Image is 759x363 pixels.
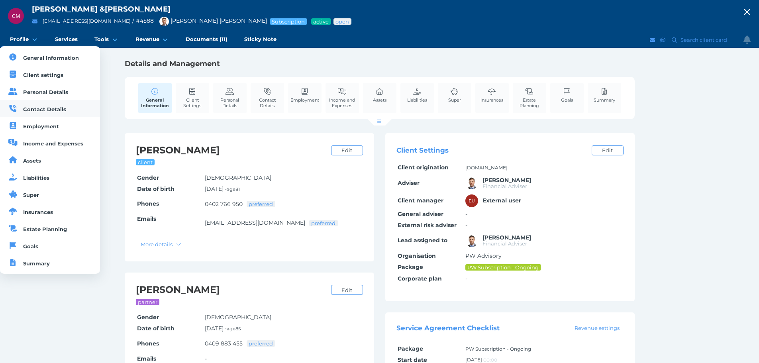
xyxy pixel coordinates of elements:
a: 0402 766 950 [205,200,243,208]
span: Edit [338,147,355,153]
span: [DATE] • [205,325,241,332]
button: Email [30,16,40,26]
span: Revenue settings [571,325,623,331]
span: Emails [137,215,156,222]
div: External user [465,194,478,207]
span: Goals [561,97,573,103]
img: Brad Bond [159,17,169,26]
span: Estate Planning [23,226,67,232]
span: Tools [94,36,109,43]
a: Edit [592,145,624,155]
span: Contact Details [23,106,66,112]
span: Subscription [271,18,306,25]
span: preferred [248,340,274,347]
span: Estate Planning [515,97,544,108]
a: Client Settings [176,83,209,113]
button: Email [649,35,657,45]
a: Revenue [127,32,177,48]
span: More details [137,241,175,247]
a: Summary [592,83,617,107]
span: Summary [594,97,615,103]
span: - [465,275,467,282]
td: PW Subscription - Ongoing [464,343,624,355]
td: [DOMAIN_NAME] [464,162,624,173]
span: Client Settings [396,147,449,155]
a: Estate Planning [513,83,546,113]
span: Liabilities [23,175,49,181]
span: Gender [137,314,159,321]
span: Service Agreement Checklist [396,324,500,332]
span: PW Advisory [465,252,502,259]
span: Phones [137,200,159,207]
span: Corporate plan [398,275,442,282]
span: External risk adviser [398,222,457,229]
small: age 85 [227,326,241,332]
span: partner [137,299,158,305]
a: Assets [371,83,388,107]
a: Insurances [479,83,505,107]
span: Brad Bond [482,234,531,241]
span: Assets [23,157,41,164]
span: Personal Details [23,89,68,95]
span: Profile [10,36,29,43]
span: Summary [23,260,50,267]
span: Adviser [398,179,420,186]
span: Contact Details [253,97,282,108]
span: Documents (11) [186,36,228,43]
a: Employment [288,83,321,107]
h2: [PERSON_NAME] [136,284,327,296]
img: Brad Bond [465,234,478,247]
span: preferred [248,201,274,207]
h2: [PERSON_NAME] [136,144,327,157]
span: EU [469,198,475,203]
span: 00:00 [483,357,497,363]
span: Client manager [398,197,443,204]
a: [EMAIL_ADDRESS][DOMAIN_NAME] [43,18,131,24]
span: Client origination [398,164,449,171]
span: CM [12,13,20,19]
h1: Details and Management [125,59,635,69]
span: General Information [140,97,170,108]
span: client [137,159,153,165]
span: Emails [137,355,156,362]
span: Client Settings [178,97,207,108]
span: Package [398,345,423,352]
span: Goals [23,243,38,249]
span: External user [482,197,521,204]
span: - [465,210,467,218]
a: Edit [331,145,363,155]
span: Financial Adviser [482,183,527,189]
span: / # 4588 [132,17,154,24]
span: Client settings [23,72,63,78]
div: Carol Madigan [8,8,24,24]
a: Revenue settings [571,324,623,332]
span: Insurances [23,209,53,215]
span: Assets [373,97,386,103]
span: General Information [23,55,79,61]
button: SMS [659,35,667,45]
a: [EMAIL_ADDRESS][DOMAIN_NAME] [205,219,305,226]
span: - [205,355,207,362]
span: Service package status: Active service agreement in place [313,18,329,25]
a: Edit [331,285,363,295]
span: [DEMOGRAPHIC_DATA] [205,314,271,321]
span: Sticky Note [244,36,277,43]
span: Liabilities [407,97,427,103]
span: Personal Details [215,97,245,108]
span: Services [55,36,78,43]
small: age 81 [227,186,240,192]
span: General adviser [398,210,443,218]
span: Package [398,263,423,271]
span: Revenue [135,36,159,43]
span: Gender [137,174,159,181]
span: Date of birth [137,185,175,192]
img: Brad Bond [465,177,478,189]
a: Liabilities [405,83,429,107]
span: Income and Expenses [328,97,357,108]
span: Employment [290,97,319,103]
a: General Information [138,83,172,113]
span: Financial Adviser [482,240,527,247]
a: Contact Details [251,83,284,113]
span: [PERSON_NAME] [32,4,98,14]
button: Search client card [668,35,731,45]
